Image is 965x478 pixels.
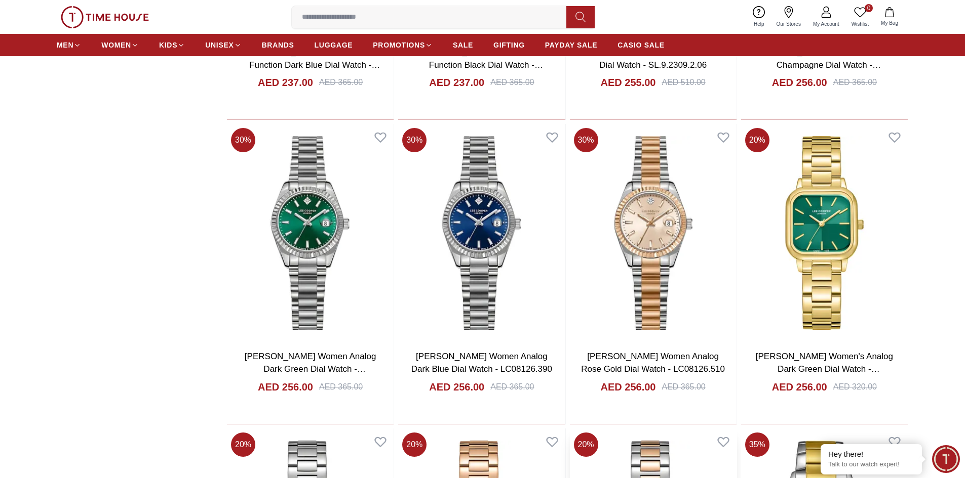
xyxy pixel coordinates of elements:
[159,36,185,54] a: KIDS
[262,36,294,54] a: BRANDS
[101,36,139,54] a: WOMEN
[258,75,313,90] h4: AED 237.00
[319,76,363,89] div: AED 365.00
[57,40,73,50] span: MEN
[231,432,255,457] span: 20 %
[617,36,665,54] a: CASIO SALE
[315,36,353,54] a: LUGGAGE
[159,40,177,50] span: KIDS
[745,128,769,152] span: 20 %
[453,36,473,54] a: SALE
[315,40,353,50] span: LUGGAGE
[205,40,234,50] span: UNISEX
[245,352,376,387] a: [PERSON_NAME] Women Analog Dark Green Dial Watch - LC08126.370
[231,128,255,152] span: 30 %
[833,381,877,393] div: AED 320.00
[772,380,827,394] h4: AED 256.00
[490,381,534,393] div: AED 365.00
[249,47,380,82] a: [PERSON_NAME] Men's Multi Function Dark Blue Dial Watch - LC08048.399
[580,47,726,70] a: Slazenger Men's Multi Function Green Dial Watch - SL.9.2309.2.06
[875,5,904,29] button: My Bag
[847,20,873,28] span: Wishlist
[373,36,433,54] a: PROMOTIONS
[402,128,427,152] span: 30 %
[227,124,394,341] img: LEE COOPER Women Analog Dark Green Dial Watch - LC08126.370
[423,47,543,82] a: [PERSON_NAME] Men's Multi Function Black Dial Watch - LC08048.658
[741,124,908,341] img: Lee Cooper Women's Analog Dark Green Dial Watch - LC08134.170
[759,47,891,82] a: [PERSON_NAME] Women Analog Champagne Dial Watch - LC08126.210
[402,432,427,457] span: 20 %
[490,76,534,89] div: AED 365.00
[57,36,81,54] a: MEN
[745,432,769,457] span: 35 %
[373,40,425,50] span: PROMOTIONS
[453,40,473,50] span: SALE
[773,20,805,28] span: Our Stores
[865,4,873,12] span: 0
[493,36,525,54] a: GIFTING
[493,40,525,50] span: GIFTING
[833,76,877,89] div: AED 365.00
[581,352,725,374] a: [PERSON_NAME] Women Analog Rose Gold Dial Watch - LC08126.510
[662,381,705,393] div: AED 365.00
[319,381,363,393] div: AED 365.00
[258,380,313,394] h4: AED 256.00
[770,4,807,30] a: Our Stores
[545,40,597,50] span: PAYDAY SALE
[932,445,960,473] div: Chat Widget
[750,20,768,28] span: Help
[262,40,294,50] span: BRANDS
[772,75,827,90] h4: AED 256.00
[845,4,875,30] a: 0Wishlist
[756,352,893,387] a: [PERSON_NAME] Women's Analog Dark Green Dial Watch - LC08134.170
[205,36,241,54] a: UNISEX
[601,380,656,394] h4: AED 256.00
[61,6,149,28] img: ...
[617,40,665,50] span: CASIO SALE
[809,20,843,28] span: My Account
[601,75,656,90] h4: AED 255.00
[101,40,131,50] span: WOMEN
[877,19,902,27] span: My Bag
[828,449,914,459] div: Hey there!
[429,380,484,394] h4: AED 256.00
[398,124,565,341] img: LEE COOPER Women Analog Dark Blue Dial Watch - LC08126.390
[429,75,484,90] h4: AED 237.00
[828,460,914,469] p: Talk to our watch expert!
[574,128,598,152] span: 30 %
[748,4,770,30] a: Help
[574,432,598,457] span: 20 %
[570,124,737,341] img: LEE COOPER Women Analog Rose Gold Dial Watch - LC08126.510
[662,76,705,89] div: AED 510.00
[411,352,552,374] a: [PERSON_NAME] Women Analog Dark Blue Dial Watch - LC08126.390
[545,36,597,54] a: PAYDAY SALE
